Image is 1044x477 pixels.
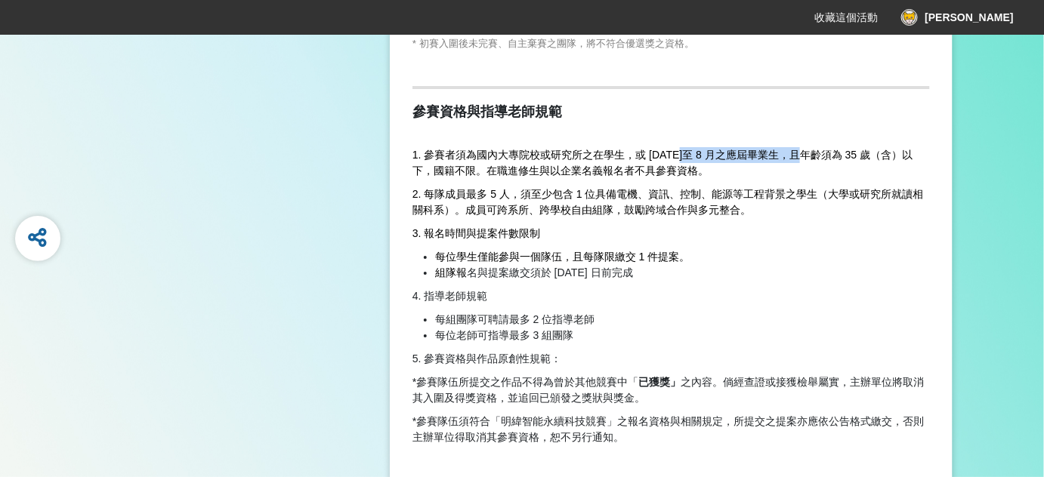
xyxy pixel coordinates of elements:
[412,227,541,239] span: 3. 報名時間與提案件數限制
[412,415,564,427] span: *參賽隊伍須符合「明緯智能永續
[638,376,681,388] strong: 已獲獎」
[815,11,879,23] span: 收藏這個活動
[435,329,574,341] span: 每位老師可指導最多 3 組團隊
[412,38,694,49] span: * 初賽入圍後未完賽、自主棄賽之團隊，將不符合優選獎之資格。
[467,266,633,279] span: 名與提案繳交須於 [DATE] 日前完成
[412,376,924,404] span: *參賽隊伍所提交之作品不得為曾於其他競賽中「 之內容。倘經查證或接獲檢舉屬實，主辦單位將取消其入圍及得獎資格，並追回已頒發之獎狀與獎金。
[435,251,690,263] span: 每位學生僅能參與一個隊伍，且每隊限繳交 1 件提案。
[412,149,913,177] span: 1. 參賽者須為國內大專院校或研究所之在學生，或 [DATE]至 8 月之應屆畢業生，且年齡須為 35 歲（含）以下，國籍不限。在職進修生與以企業名義報名者不具參賽資格。
[412,415,924,443] span: 競賽」之報名資格與相關規定，所提交之提案亦應依公告格式繳交，否則主辦單位得取消其參賽資格，恕不另行通知。
[564,415,585,427] span: 科技
[435,313,595,325] span: 每組團隊可聘請最多 2 位指導老師
[412,188,924,216] span: 2. 每隊成員最多 5 人，須至少包含 1 位具備電機、資訊、控制、能源等工程背景之學生（大學或研究所就讀相關科系）。成員可跨系所、跨學校自由組隊，鼓勵跨域合作與多元整合。
[435,266,467,279] span: 組隊報
[412,104,562,119] strong: 參賽資格與指導老師規範
[412,290,488,302] span: 4. 指導老師規範
[412,352,562,365] span: 5. 參賽資格與作品原創性規範：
